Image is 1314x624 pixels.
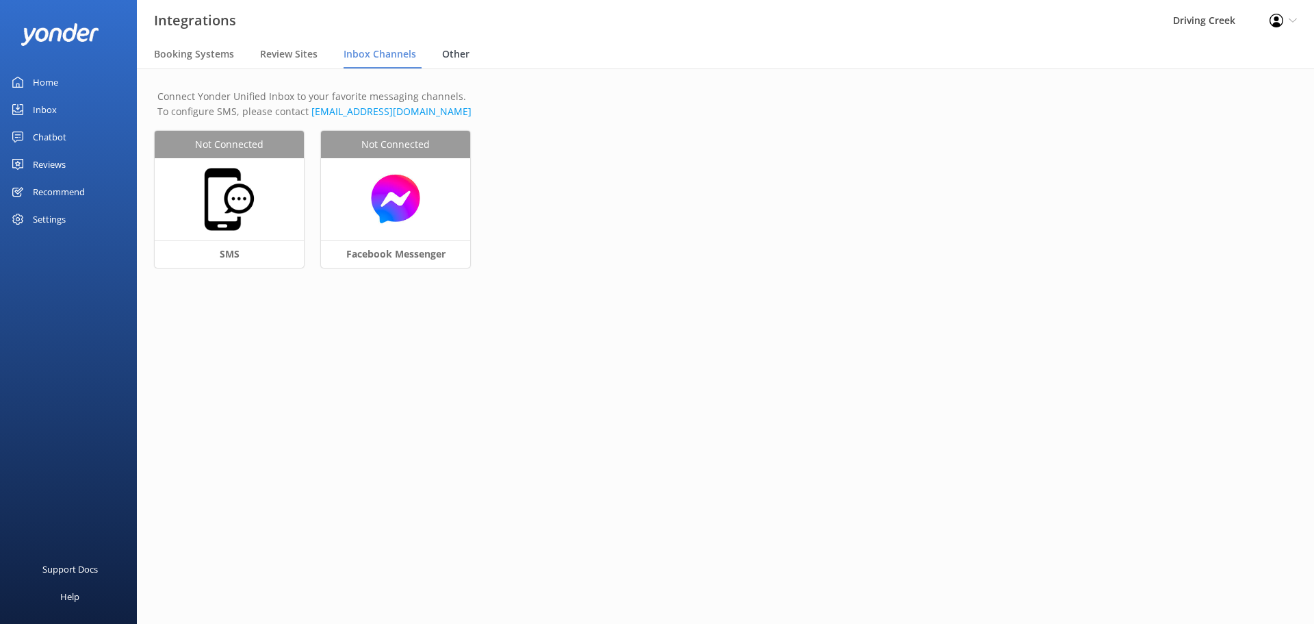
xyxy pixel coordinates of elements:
img: messenger.png [328,173,463,225]
div: Reviews [33,151,66,178]
div: Inbox [33,96,57,123]
img: yonder-white-logo.png [21,23,99,46]
div: Chatbot [33,123,66,151]
p: Connect Yonder Unified Inbox to your favorite messaging channels. To configure SMS, please contact [157,89,1293,120]
div: Support Docs [42,556,98,583]
span: Review Sites [260,47,318,61]
div: Home [33,68,58,96]
div: Settings [33,205,66,233]
span: Inbox Channels [344,47,416,61]
a: Send an email to Yonder support team [311,105,472,118]
span: Booking Systems [154,47,234,61]
div: Facebook Messenger [321,240,470,268]
span: Other [442,47,469,61]
span: Not Connected [361,137,430,152]
div: Help [60,583,79,610]
h3: Integrations [154,10,236,32]
div: Recommend [33,178,85,205]
a: Not ConnectedFacebook Messenger [321,131,487,285]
